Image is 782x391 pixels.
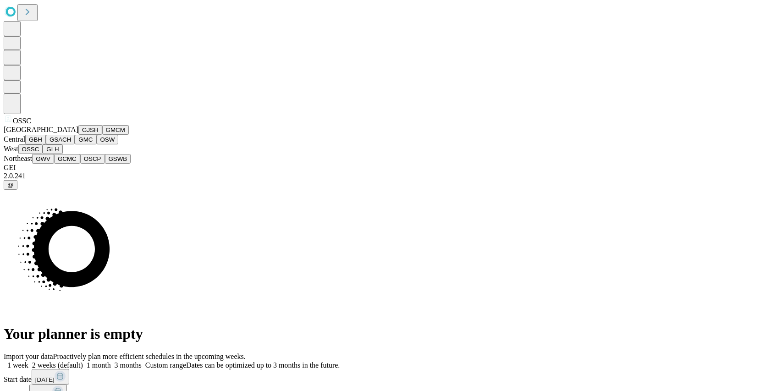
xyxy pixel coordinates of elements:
[186,361,340,369] span: Dates can be optimized up to 3 months in the future.
[4,180,17,190] button: @
[145,361,186,369] span: Custom range
[32,361,83,369] span: 2 weeks (default)
[4,145,18,153] span: West
[78,125,102,135] button: GJSH
[43,144,62,154] button: GLH
[7,361,28,369] span: 1 week
[102,125,129,135] button: GMCM
[87,361,111,369] span: 1 month
[115,361,142,369] span: 3 months
[4,172,778,180] div: 2.0.241
[7,182,14,188] span: @
[13,117,31,125] span: OSSC
[75,135,96,144] button: GMC
[4,164,778,172] div: GEI
[32,154,54,164] button: GWV
[18,144,43,154] button: OSSC
[54,154,80,164] button: GCMC
[4,154,32,162] span: Northeast
[4,126,78,133] span: [GEOGRAPHIC_DATA]
[32,369,69,385] button: [DATE]
[105,154,131,164] button: GSWB
[53,352,246,360] span: Proactively plan more efficient schedules in the upcoming weeks.
[25,135,46,144] button: GBH
[46,135,75,144] button: GSACH
[4,325,778,342] h1: Your planner is empty
[4,369,778,385] div: Start date
[80,154,105,164] button: OSCP
[97,135,119,144] button: OSW
[4,135,25,143] span: Central
[35,376,55,383] span: [DATE]
[4,352,53,360] span: Import your data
